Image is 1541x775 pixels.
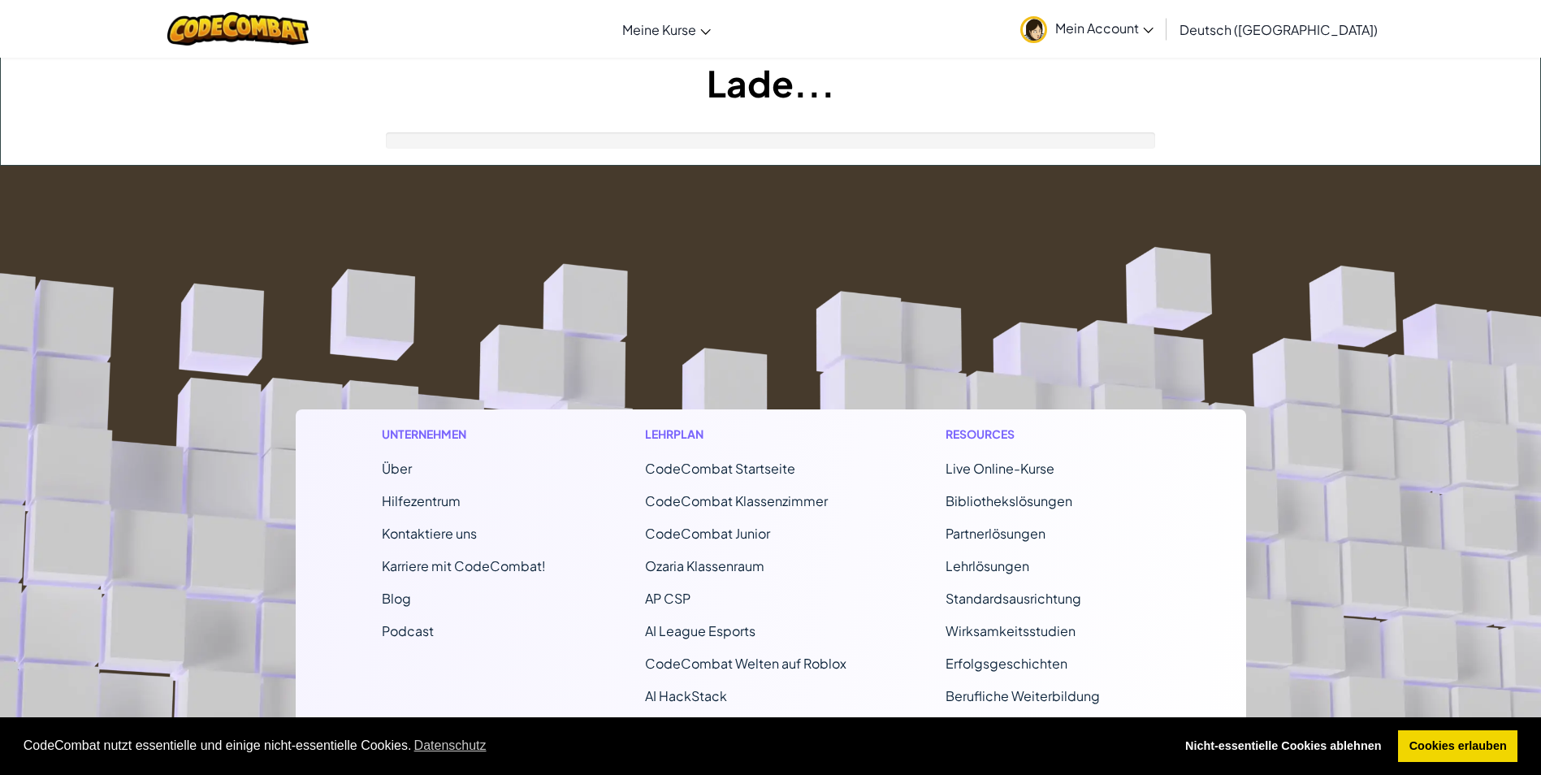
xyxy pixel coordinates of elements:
[946,687,1100,704] a: Berufliche Weiterbildung
[946,525,1045,542] a: Partnerlösungen
[1398,730,1517,763] a: allow cookies
[614,7,719,51] a: Meine Kurse
[167,12,309,45] img: CodeCombat logo
[645,460,795,477] span: CodeCombat Startseite
[946,590,1081,607] a: Standardsausrichtung
[645,492,828,509] a: CodeCombat Klassenzimmer
[645,525,770,542] a: CodeCombat Junior
[1180,21,1378,38] span: Deutsch ([GEOGRAPHIC_DATA])
[1174,730,1392,763] a: deny cookies
[1012,3,1162,54] a: Mein Account
[622,21,696,38] span: Meine Kurse
[946,460,1054,477] a: Live Online-Kurse
[382,557,546,574] a: Karriere mit CodeCombat!
[382,426,546,443] h1: Unternehmen
[24,734,1162,758] span: CodeCombat nutzt essentielle und einige nicht-essentielle Cookies.
[946,622,1076,639] a: Wirksamkeitsstudien
[645,590,690,607] a: AP CSP
[1020,16,1047,43] img: avatar
[382,492,461,509] a: Hilfezentrum
[946,492,1072,509] a: Bibliothekslösungen
[1171,7,1386,51] a: Deutsch ([GEOGRAPHIC_DATA])
[382,525,477,542] span: Kontaktiere uns
[1,58,1540,108] h1: Lade...
[411,734,488,758] a: learn more about cookies
[382,590,411,607] a: Blog
[946,426,1159,443] h1: Resources
[645,655,846,672] a: CodeCombat Welten auf Roblox
[382,622,434,639] a: Podcast
[946,655,1067,672] a: Erfolgsgeschichten
[1055,19,1154,37] span: Mein Account
[645,426,846,443] h1: Lehrplan
[645,557,764,574] a: Ozaria Klassenraum
[382,460,412,477] a: Über
[645,622,755,639] a: AI League Esports
[645,687,727,704] a: AI HackStack
[946,557,1029,574] a: Lehrlösungen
